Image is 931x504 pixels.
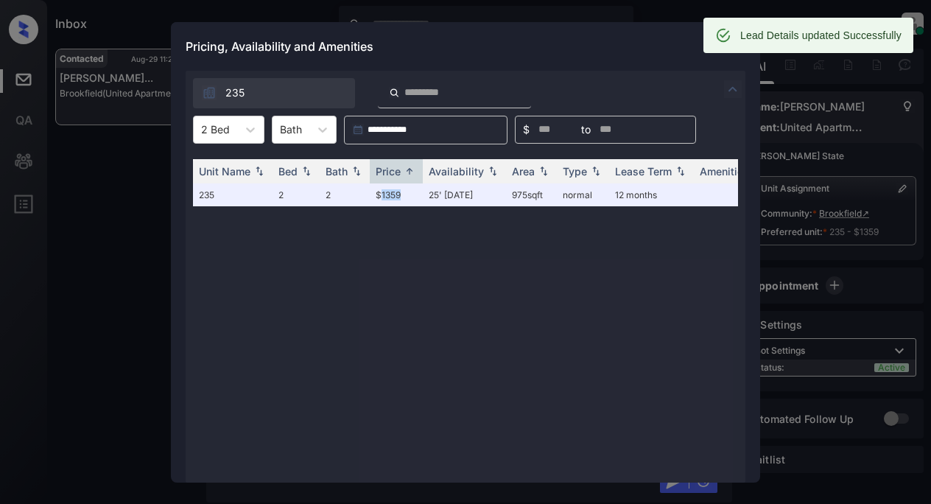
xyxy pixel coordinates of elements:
img: icon-zuma [724,80,742,98]
span: 235 [225,85,245,101]
span: $ [523,122,530,138]
td: 235 [193,183,273,206]
td: 2 [273,183,320,206]
div: Bath [326,165,348,178]
td: normal [557,183,609,206]
td: 975 sqft [506,183,557,206]
img: icon-zuma [389,86,400,99]
img: sorting [485,166,500,176]
img: sorting [349,166,364,176]
div: Price [376,165,401,178]
img: icon-zuma [202,85,217,100]
div: Type [563,165,587,178]
td: 25' [DATE] [423,183,506,206]
td: $1359 [370,183,423,206]
td: 12 months [609,183,694,206]
div: Pricing, Availability and Amenities [171,22,760,71]
div: Bed [278,165,298,178]
img: sorting [536,166,551,176]
div: Area [512,165,535,178]
div: Unit Name [199,165,250,178]
td: 2 [320,183,370,206]
img: sorting [589,166,603,176]
img: sorting [252,166,267,176]
img: sorting [299,166,314,176]
img: sorting [673,166,688,176]
div: Lease Term [615,165,672,178]
div: Lead Details updated Successfully [740,22,902,49]
span: to [581,122,591,138]
div: Availability [429,165,484,178]
div: Amenities [700,165,749,178]
img: sorting [402,166,417,177]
